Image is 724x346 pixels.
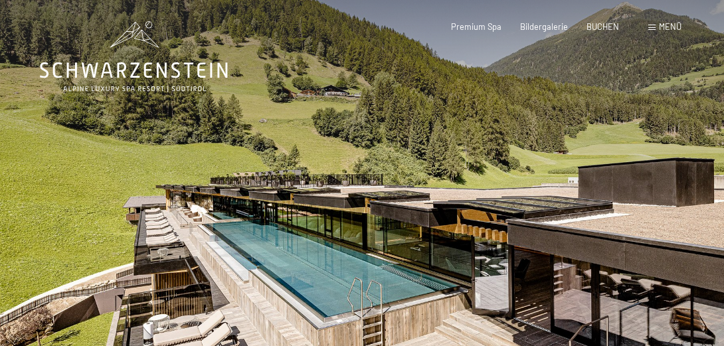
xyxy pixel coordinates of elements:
[587,21,619,32] a: BUCHEN
[451,21,501,32] a: Premium Spa
[659,21,681,32] span: Menü
[520,21,568,32] a: Bildergalerie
